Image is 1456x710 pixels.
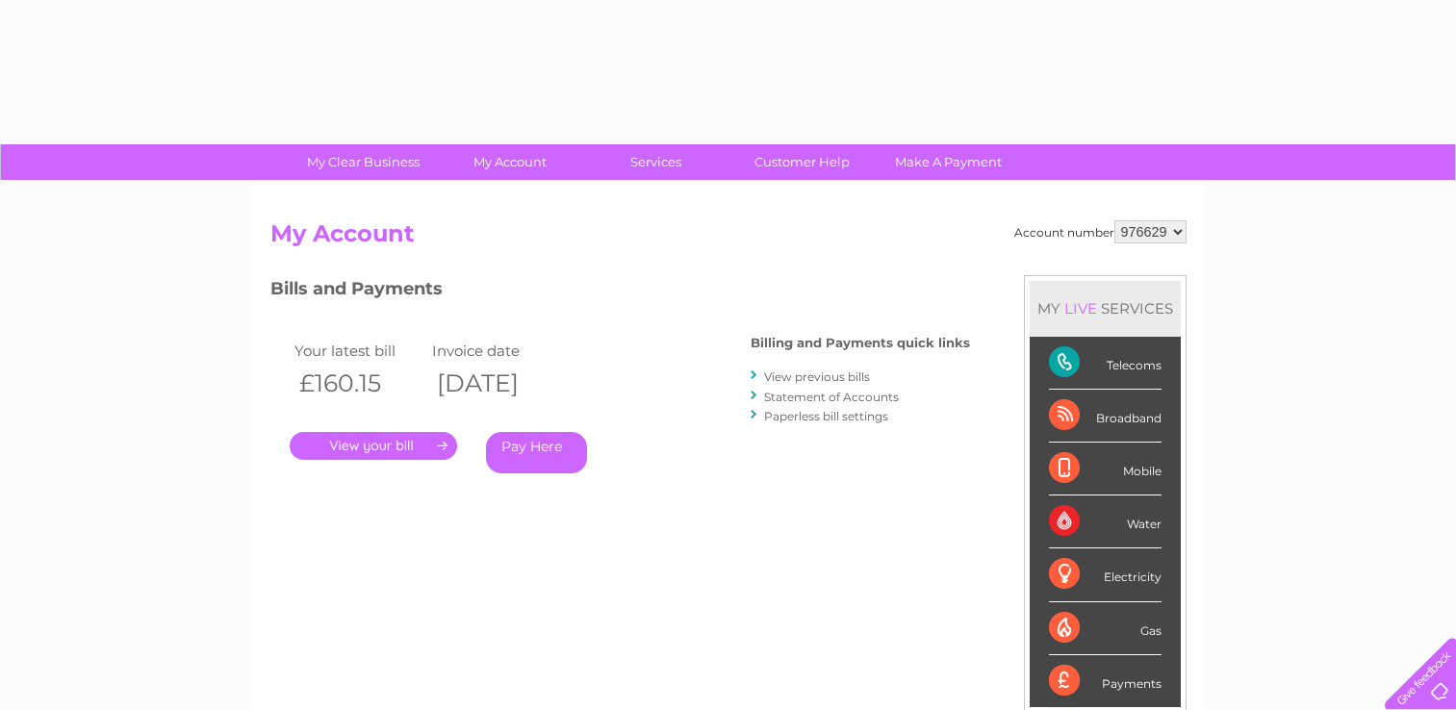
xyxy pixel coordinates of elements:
[270,275,970,309] h3: Bills and Payments
[427,364,566,403] th: [DATE]
[290,364,428,403] th: £160.15
[1049,495,1162,548] div: Water
[270,220,1187,257] h2: My Account
[1014,220,1187,243] div: Account number
[764,409,888,423] a: Paperless bill settings
[427,338,566,364] td: Invoice date
[1049,655,1162,707] div: Payments
[723,144,881,180] a: Customer Help
[290,338,428,364] td: Your latest bill
[290,432,457,460] a: .
[764,390,899,404] a: Statement of Accounts
[869,144,1028,180] a: Make A Payment
[1030,281,1181,336] div: MY SERVICES
[486,432,587,473] a: Pay Here
[1049,337,1162,390] div: Telecoms
[764,369,870,384] a: View previous bills
[1049,602,1162,655] div: Gas
[576,144,735,180] a: Services
[284,144,443,180] a: My Clear Business
[430,144,589,180] a: My Account
[1049,443,1162,495] div: Mobile
[751,336,970,350] h4: Billing and Payments quick links
[1049,548,1162,601] div: Electricity
[1049,390,1162,443] div: Broadband
[1060,299,1101,317] div: LIVE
